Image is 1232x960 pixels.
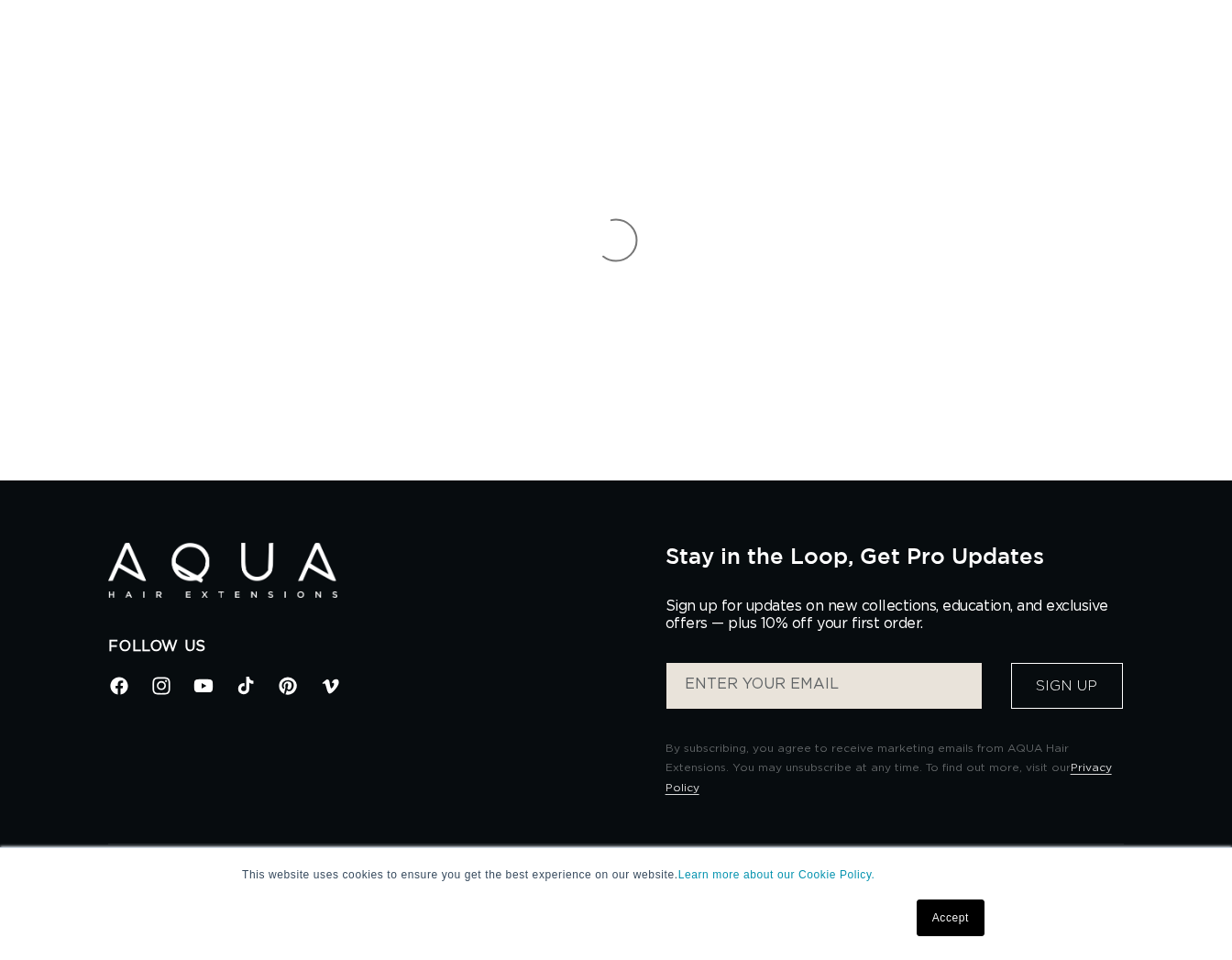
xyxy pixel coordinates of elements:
[108,543,337,599] img: Aqua Hair Extensions
[242,866,990,883] p: This website uses cookies to ensure you get the best experience on our website.
[1011,663,1123,709] button: Sign Up
[666,663,982,709] input: ENTER YOUR EMAIL
[665,762,1112,793] a: Privacy Policy
[917,899,984,936] a: Accept
[665,543,1124,568] h2: Stay in the Loop, Get Pro Updates
[678,868,875,881] a: Learn more about our Cookie Policy.
[108,637,637,657] h2: Follow Us
[665,739,1124,799] p: By subscribing, you agree to receive marketing emails from AQUA Hair Extensions. You may unsubscr...
[665,598,1124,633] p: Sign up for updates on new collections, education, and exclusive offers — plus 10% off your first...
